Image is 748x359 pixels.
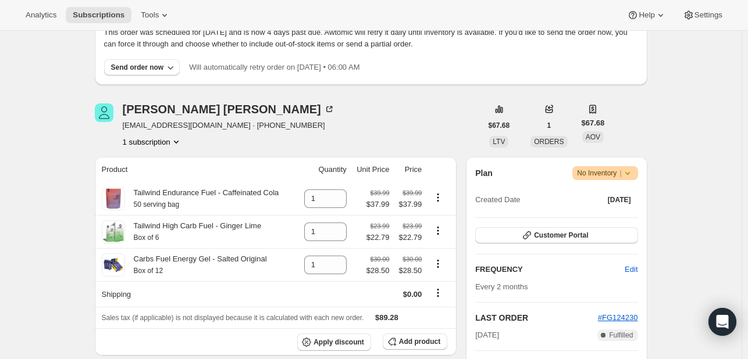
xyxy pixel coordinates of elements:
[475,264,625,275] h2: FREQUENCY
[297,333,371,351] button: Apply discount
[134,200,180,209] small: 50 serving bag
[104,59,180,76] button: Send order now
[475,194,520,206] span: Created Date
[366,265,390,277] span: $28.50
[350,157,393,182] th: Unit Price
[66,7,131,23] button: Subscriptions
[475,282,528,291] span: Every 2 months
[397,265,422,277] span: $28.50
[383,333,447,350] button: Add product
[429,224,447,237] button: Product actions
[598,312,638,324] button: #FG124230
[375,313,398,322] span: $89.28
[397,199,422,210] span: $37.99
[73,10,124,20] span: Subscriptions
[586,133,600,141] span: AOV
[582,117,605,129] span: $67.68
[366,232,390,243] span: $22.79
[489,121,510,130] span: $67.68
[618,260,644,279] button: Edit
[95,103,113,122] span: Matthew Luce
[123,103,335,115] div: [PERSON_NAME] [PERSON_NAME]
[620,7,673,23] button: Help
[475,312,598,324] h2: LAST ORDER
[609,331,633,340] span: Fulfilled
[475,329,499,341] span: [DATE]
[625,264,637,275] span: Edit
[397,232,422,243] span: $22.79
[366,199,390,210] span: $37.99
[399,337,440,346] span: Add product
[598,313,638,322] a: #FG124230
[393,157,426,182] th: Price
[619,168,621,178] span: |
[429,191,447,204] button: Product actions
[540,117,558,134] button: 1
[601,192,638,208] button: [DATE]
[534,231,588,240] span: Customer Portal
[475,167,493,179] h2: Plan
[493,138,505,146] span: LTV
[370,189,389,196] small: $39.99
[123,136,182,148] button: Product actions
[403,290,422,299] span: $0.00
[577,167,633,179] span: No Inventory
[676,7,729,23] button: Settings
[102,253,125,277] img: product img
[403,256,422,263] small: $30.00
[102,314,364,322] span: Sales tax (if applicable) is not displayed because it is calculated with each new order.
[19,7,63,23] button: Analytics
[403,189,422,196] small: $39.99
[26,10,56,20] span: Analytics
[482,117,517,134] button: $67.68
[125,220,262,243] div: Tailwind High Carb Fuel - Ginger Lime
[608,195,631,204] span: [DATE]
[403,222,422,229] small: $23.99
[314,338,364,347] span: Apply discount
[141,10,159,20] span: Tools
[694,10,722,20] span: Settings
[134,267,163,275] small: Box of 12
[125,253,267,277] div: Carbs Fuel Energy Gel - Salted Original
[639,10,654,20] span: Help
[123,120,335,131] span: [EMAIL_ADDRESS][DOMAIN_NAME] · [PHONE_NUMBER]
[125,187,279,210] div: Tailwind Endurance Fuel - Caffeinated Cola
[297,157,350,182] th: Quantity
[429,257,447,270] button: Product actions
[95,157,297,182] th: Product
[370,222,389,229] small: $23.99
[547,121,551,130] span: 1
[708,308,736,336] div: Open Intercom Messenger
[189,62,359,73] p: Will automatically retry order on [DATE] • 06:00 AM
[475,227,637,243] button: Customer Portal
[429,286,447,299] button: Shipping actions
[104,27,638,50] p: This order was scheduled for [DATE] and is now 4 days past due. Awtomic will retry it daily until...
[134,234,159,242] small: Box of 6
[370,256,389,263] small: $30.00
[534,138,564,146] span: ORDERS
[95,281,297,307] th: Shipping
[134,7,177,23] button: Tools
[102,187,125,210] img: product img
[102,220,125,243] img: product img
[111,63,164,72] div: Send order now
